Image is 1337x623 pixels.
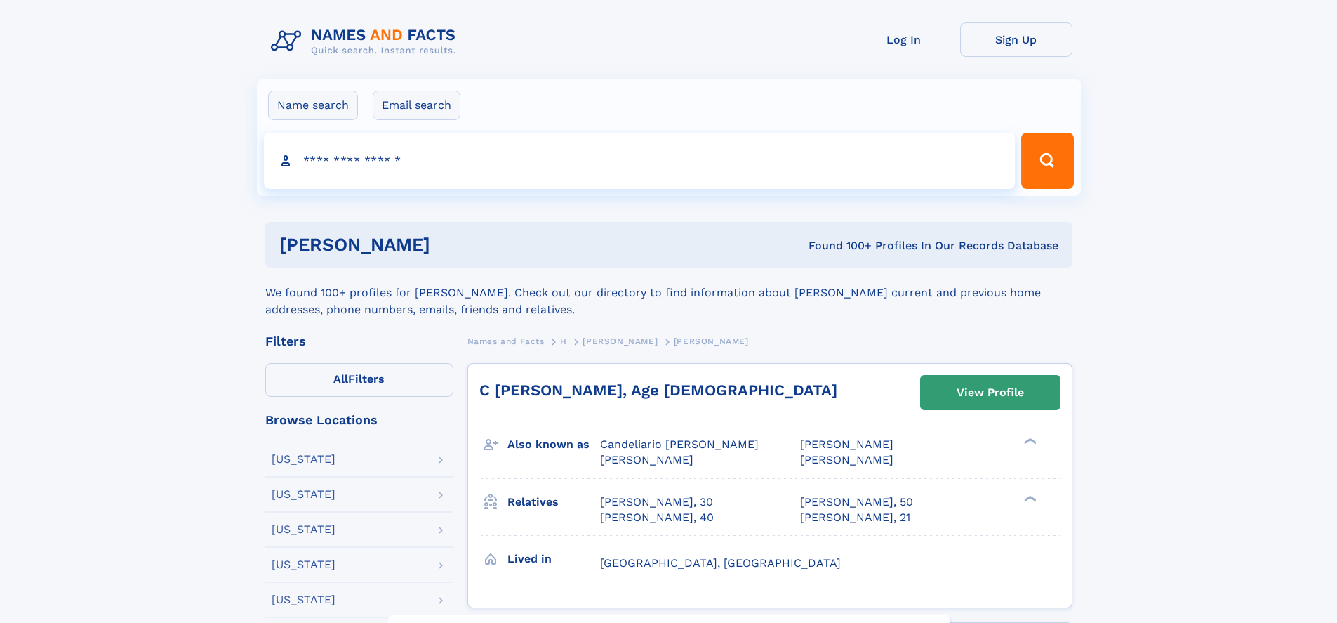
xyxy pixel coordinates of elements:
[268,91,358,120] label: Name search
[333,372,348,386] span: All
[373,91,460,120] label: Email search
[560,332,567,350] a: H
[957,376,1024,409] div: View Profile
[921,376,1060,409] a: View Profile
[560,336,567,346] span: H
[1020,494,1037,503] div: ❯
[272,454,335,465] div: [US_STATE]
[583,336,658,346] span: [PERSON_NAME]
[272,524,335,535] div: [US_STATE]
[265,22,467,60] img: Logo Names and Facts
[272,559,335,570] div: [US_STATE]
[600,438,759,451] span: Candeliario [PERSON_NAME]
[265,363,453,397] label: Filters
[507,490,600,514] h3: Relatives
[600,453,693,466] span: [PERSON_NAME]
[619,238,1058,254] div: Found 100+ Profiles In Our Records Database
[1021,133,1073,189] button: Search Button
[265,268,1072,318] div: We found 100+ profiles for [PERSON_NAME]. Check out our directory to find information about [PERS...
[264,133,1016,189] input: search input
[272,594,335,605] div: [US_STATE]
[1020,437,1037,446] div: ❯
[467,332,545,350] a: Names and Facts
[265,414,453,426] div: Browse Locations
[279,236,620,254] h1: [PERSON_NAME]
[960,22,1072,57] a: Sign Up
[507,433,600,457] h3: Also known as
[800,494,913,510] a: [PERSON_NAME], 50
[272,489,335,500] div: [US_STATE]
[800,453,893,466] span: [PERSON_NAME]
[479,381,837,399] a: C [PERSON_NAME], Age [DEMOGRAPHIC_DATA]
[600,494,713,510] a: [PERSON_NAME], 30
[600,556,841,570] span: [GEOGRAPHIC_DATA], [GEOGRAPHIC_DATA]
[507,547,600,571] h3: Lived in
[674,336,749,346] span: [PERSON_NAME]
[848,22,960,57] a: Log In
[583,332,658,350] a: [PERSON_NAME]
[800,510,910,525] a: [PERSON_NAME], 21
[800,438,893,451] span: [PERSON_NAME]
[600,510,714,525] a: [PERSON_NAME], 40
[265,335,453,348] div: Filters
